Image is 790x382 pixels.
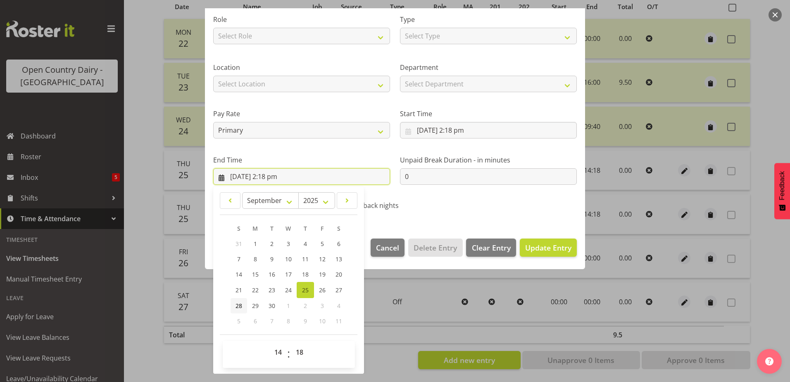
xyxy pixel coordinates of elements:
[336,317,342,325] span: 11
[302,270,309,278] span: 18
[297,251,314,267] a: 11
[525,243,571,253] span: Update Entry
[319,270,326,278] span: 19
[520,239,577,257] button: Update Entry
[304,302,307,310] span: 2
[286,224,291,232] span: W
[236,302,242,310] span: 28
[264,298,280,313] a: 30
[247,267,264,282] a: 15
[280,251,297,267] a: 10
[213,109,390,119] label: Pay Rate
[314,251,331,267] a: 12
[231,282,247,298] a: 21
[337,240,340,248] span: 6
[264,282,280,298] a: 23
[247,236,264,251] a: 1
[280,267,297,282] a: 17
[264,251,280,267] a: 9
[231,267,247,282] a: 14
[269,286,275,294] span: 23
[321,240,324,248] span: 5
[331,236,347,251] a: 6
[331,251,347,267] a: 13
[400,14,577,24] label: Type
[297,236,314,251] a: 4
[319,286,326,294] span: 26
[304,224,307,232] span: T
[237,255,240,263] span: 7
[297,267,314,282] a: 18
[270,224,274,232] span: T
[236,286,242,294] span: 21
[287,344,290,365] span: :
[264,236,280,251] a: 2
[280,236,297,251] a: 3
[331,282,347,298] a: 27
[314,267,331,282] a: 19
[376,242,399,253] span: Cancel
[287,240,290,248] span: 3
[400,168,577,185] input: Unpaid Break Duration
[337,302,340,310] span: 4
[765,357,773,365] img: help-xxl-2.png
[252,286,259,294] span: 22
[280,282,297,298] a: 24
[252,224,258,232] span: M
[247,251,264,267] a: 8
[236,270,242,278] span: 14
[254,240,257,248] span: 1
[774,163,790,219] button: Feedback - Show survey
[302,255,309,263] span: 11
[337,224,340,232] span: S
[254,255,257,263] span: 8
[287,317,290,325] span: 8
[252,270,259,278] span: 15
[236,240,242,248] span: 31
[269,302,275,310] span: 30
[287,302,290,310] span: 1
[400,155,577,165] label: Unpaid Break Duration - in minutes
[270,317,274,325] span: 7
[213,155,390,165] label: End Time
[331,267,347,282] a: 20
[472,242,511,253] span: Clear Entry
[285,270,292,278] span: 17
[254,317,257,325] span: 6
[314,236,331,251] a: 5
[304,240,307,248] span: 4
[408,239,462,257] button: Delete Entry
[269,270,275,278] span: 16
[247,282,264,298] a: 22
[270,255,274,263] span: 9
[400,62,577,72] label: Department
[319,255,326,263] span: 12
[336,270,342,278] span: 20
[778,171,786,200] span: Feedback
[336,286,342,294] span: 27
[346,201,399,210] span: Call back nights
[321,224,324,232] span: F
[213,168,390,185] input: Click to select...
[336,255,342,263] span: 13
[304,317,307,325] span: 9
[400,109,577,119] label: Start Time
[237,224,240,232] span: S
[264,267,280,282] a: 16
[319,317,326,325] span: 10
[297,282,314,298] a: 25
[231,251,247,267] a: 7
[314,282,331,298] a: 26
[285,286,292,294] span: 24
[321,302,324,310] span: 3
[414,242,457,253] span: Delete Entry
[285,255,292,263] span: 10
[466,239,516,257] button: Clear Entry
[400,122,577,138] input: Click to select...
[247,298,264,313] a: 29
[302,286,309,294] span: 25
[213,62,390,72] label: Location
[270,240,274,248] span: 2
[213,14,390,24] label: Role
[371,239,405,257] button: Cancel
